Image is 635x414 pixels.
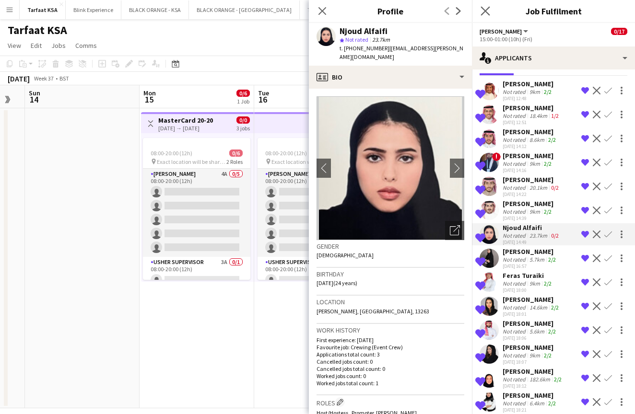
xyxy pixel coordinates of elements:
[27,39,46,52] a: Edit
[503,319,558,328] div: [PERSON_NAME]
[548,256,556,263] app-skills-label: 2/2
[151,149,192,157] span: 08:00-20:00 (12h)
[503,383,564,389] div: [DATE] 18:12
[317,252,374,259] span: [DEMOGRAPHIC_DATA]
[31,41,42,50] span: Edit
[503,352,528,359] div: Not rated
[611,28,627,35] span: 0/17
[472,46,635,69] div: Applicants
[226,158,243,165] span: 2 Roles
[480,64,514,70] span: Applicants
[503,184,528,191] div: Not rated
[503,407,558,413] div: [DATE] 18:21
[340,27,388,35] div: Njoud Alfaifi
[528,328,546,335] div: 5.6km
[503,223,561,232] div: Njoud Alfaifi
[503,143,558,149] div: [DATE] 14:12
[503,191,561,197] div: [DATE] 14:22
[236,124,250,132] div: 3 jobs
[503,215,553,221] div: [DATE] 14:39
[317,344,464,351] p: Favourite job: Crewing (Event Crew)
[258,138,365,280] app-job-card: 08:00-20:00 (12h)0/6 Exact location will be shared later2 Roles[PERSON_NAME]4A0/508:00-20:00 (12h...
[551,112,559,119] app-skills-label: 1/2
[340,45,463,60] span: | [EMAIL_ADDRESS][PERSON_NAME][DOMAIN_NAME]
[503,256,528,263] div: Not rated
[548,328,556,335] app-skills-label: 2/2
[503,160,528,167] div: Not rated
[503,119,561,126] div: [DATE] 12:51
[258,89,269,97] span: Tue
[555,64,592,70] span: Unavailable
[265,149,307,157] span: 08:00-20:00 (12h)
[528,280,542,287] div: 9km
[8,74,30,83] div: [DATE]
[503,232,528,239] div: Not rated
[8,23,67,37] h1: Tarfaat KSA
[317,96,464,240] img: Crew avatar or photo
[157,158,226,165] span: Exact location will be shared later
[551,304,559,311] app-skills-label: 2/2
[66,0,121,19] button: Blink Experience
[317,308,429,315] span: [PERSON_NAME], [GEOGRAPHIC_DATA], 13263
[528,88,542,95] div: 9km
[59,75,69,82] div: BST
[503,343,553,352] div: [PERSON_NAME]
[528,208,542,215] div: 9km
[236,90,250,97] span: 0/6
[503,280,528,287] div: Not rated
[71,39,101,52] a: Comms
[189,0,300,19] button: BLACK ORANGE - [GEOGRAPHIC_DATA]
[317,279,357,287] span: [DATE] (24 years)
[503,376,528,383] div: Not rated
[503,263,558,269] div: [DATE] 16:57
[528,376,552,383] div: 182.6km
[503,127,558,136] div: [PERSON_NAME]
[317,270,464,278] h3: Birthday
[158,125,213,132] div: [DATE] → [DATE]
[370,36,392,43] span: 23.7km
[317,326,464,334] h3: Work history
[503,239,561,245] div: [DATE] 14:49
[345,36,368,43] span: Not rated
[544,208,552,215] app-skills-label: 2/2
[121,0,189,19] button: BLACK ORANGE - KSA
[528,352,542,359] div: 9km
[29,89,40,97] span: Sun
[528,160,542,167] div: 9km
[544,280,552,287] app-skills-label: 2/2
[528,400,546,407] div: 6.4km
[257,94,269,105] span: 16
[158,116,213,125] h3: MasterCard 20-20
[551,232,559,239] app-skills-label: 0/2
[503,295,561,304] div: [PERSON_NAME]
[503,271,553,280] div: Feras Turaiki
[237,98,249,105] div: 1 Job
[309,66,472,89] div: Bio
[528,232,549,239] div: 23.7km
[503,112,528,119] div: Not rated
[317,242,464,251] h3: Gender
[503,359,553,365] div: [DATE] 18:07
[143,138,250,280] app-job-card: 08:00-20:00 (12h)0/6 Exact location will be shared later2 Roles[PERSON_NAME]4A0/508:00-20:00 (12h...
[300,0,368,19] button: Talent Blueprint - KSA
[554,376,562,383] app-skills-label: 2/2
[503,367,564,376] div: [PERSON_NAME]
[317,351,464,358] p: Applications total count: 3
[503,175,561,184] div: [PERSON_NAME]
[548,136,556,143] app-skills-label: 2/2
[503,304,528,311] div: Not rated
[551,184,559,191] app-skills-label: 0/2
[143,169,250,257] app-card-role: [PERSON_NAME]4A0/508:00-20:00 (12h)
[528,256,546,263] div: 5.7km
[317,358,464,365] p: Cancelled jobs count: 0
[317,298,464,306] h3: Location
[503,328,528,335] div: Not rated
[317,365,464,372] p: Cancelled jobs total count: 0
[229,149,243,157] span: 0/6
[503,400,528,407] div: Not rated
[236,116,250,124] span: 0/0
[544,352,552,359] app-skills-label: 2/2
[142,94,156,105] span: 15
[503,199,553,208] div: [PERSON_NAME]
